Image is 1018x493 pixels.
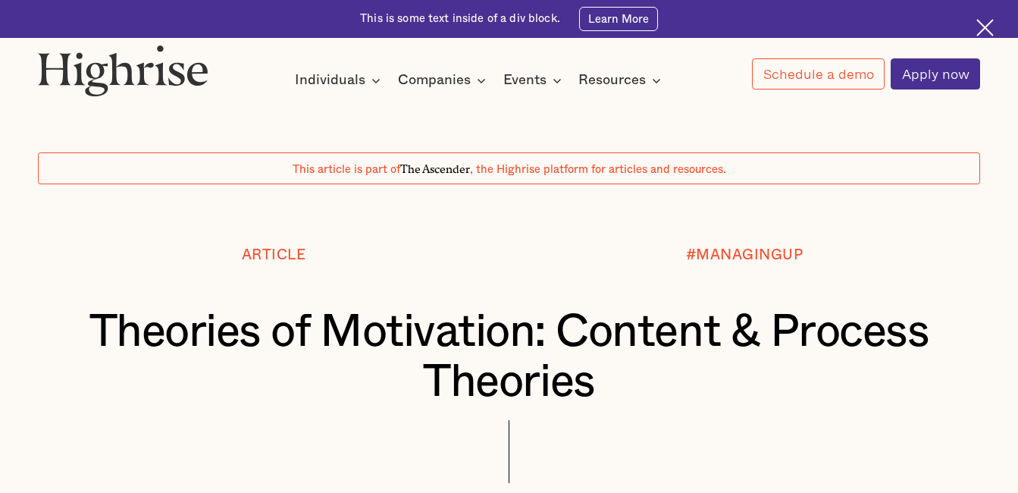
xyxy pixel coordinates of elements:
a: Learn More [579,7,658,31]
img: Cross icon [976,19,994,36]
span: This article is part of [293,164,400,175]
div: #MANAGINGUP [686,248,803,264]
a: Schedule a demo [752,58,884,89]
div: Events [503,71,566,89]
span: The Ascender [400,160,470,174]
div: Individuals [295,71,385,89]
div: Companies [398,71,471,89]
div: Events [503,71,547,89]
div: Individuals [295,71,365,89]
div: Resources [578,71,646,89]
div: This is some text inside of a div block. [360,11,560,27]
div: Article [242,248,306,264]
span: , the Highrise platform for articles and resources. [470,164,726,175]
img: Highrise logo [38,45,208,96]
h1: Theories of Motivation: Content & Process Theories [77,308,941,408]
a: Apply now [891,58,979,89]
div: Resources [578,71,666,89]
div: Companies [398,71,490,89]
